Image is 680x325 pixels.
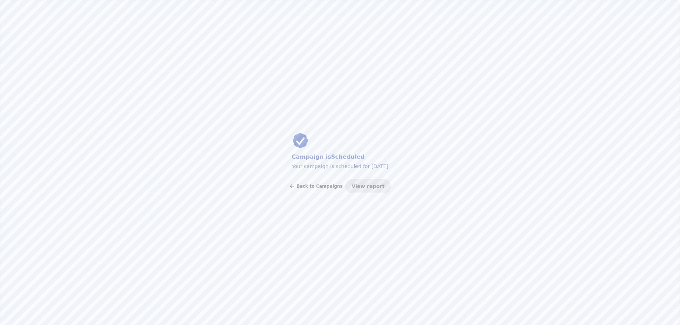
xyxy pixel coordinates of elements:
[292,152,389,162] h2: Campaign is Scheduled
[289,179,342,193] button: Back to Campaigns
[345,179,390,193] button: View report
[296,184,342,188] span: Back to Campaigns
[292,162,389,171] p: Your campaign is scheduled for [DATE]
[351,184,384,189] span: View report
